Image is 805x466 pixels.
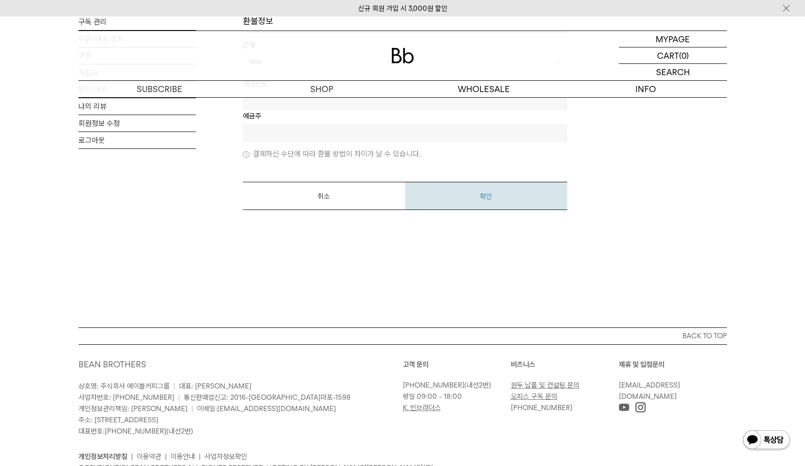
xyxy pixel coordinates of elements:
span: 사업자번호: [PHONE_NUMBER] [78,393,174,402]
p: 고객 문의 [403,359,511,370]
p: (0) [679,47,689,63]
span: 주소: [STREET_ADDRESS] [78,416,158,424]
span: 통신판매업신고: 2016-[GEOGRAPHIC_DATA]마포-1598 [184,393,351,402]
a: [PHONE_NUMBER] [403,381,464,389]
p: WHOLESALE [403,81,565,97]
a: 원두 납품 및 컨설팅 문의 [511,381,579,389]
span: 대표: [PERSON_NAME] [179,382,251,390]
span: 개인정보관리책임: [PERSON_NAME] [78,404,188,413]
a: 취소 [243,182,405,210]
button: 확인 [405,182,567,210]
a: [EMAIL_ADDRESS][DOMAIN_NAME] [217,404,336,413]
strong: 결제하신 수단에 따라 환불 방법이 차이가 날 수 있습니다. [243,149,421,158]
a: SUBSCRIBE [78,81,241,97]
a: 사업자정보확인 [204,452,247,461]
span: 대표번호: (내선2번) [78,427,193,435]
a: 이용안내 [171,452,195,461]
span: 이메일: [197,404,336,413]
a: CART (0) [619,47,727,64]
p: INFO [565,81,727,97]
em: 취소 [318,192,330,201]
li: | [165,451,167,462]
a: BEAN BROTHERS [78,359,146,369]
a: 회원정보 수정 [78,115,196,132]
a: 오피스 구독 문의 [511,392,557,401]
span: 상호명: 주식회사 에이블커피그룹 [78,382,170,390]
li: | [199,451,201,462]
a: K. 빈브라더스 [403,404,441,412]
a: [PHONE_NUMBER] [511,404,572,412]
a: 로그아웃 [78,132,196,148]
img: 로고 [391,48,414,63]
p: SEARCH [656,64,690,80]
a: [PHONE_NUMBER] [105,427,166,435]
button: BACK TO TOP [78,327,727,344]
span: | [178,393,180,402]
p: 제휴 및 입점문의 [619,359,727,370]
a: 개인정보처리방침 [78,452,127,461]
span: | [173,382,175,390]
img: 카카오톡 채널 1:1 채팅 버튼 [742,429,791,452]
p: 평일 09:00 - 18:00 [403,391,506,402]
p: MYPAGE [656,31,690,47]
a: [EMAIL_ADDRESS][DOMAIN_NAME] [619,381,680,401]
p: 비즈니스 [511,359,619,370]
span: | [191,404,193,413]
a: 신규 회원 가입 시 3,000원 할인 [358,4,447,13]
th: 예금주 [243,110,567,122]
p: CART [657,47,679,63]
li: | [131,451,133,462]
a: SHOP [241,81,403,97]
a: MYPAGE [619,31,727,47]
em: 확인 [480,192,492,201]
a: 이용약관 [137,452,161,461]
a: 나의 리뷰 [78,98,196,115]
p: (내선2번) [403,380,506,391]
